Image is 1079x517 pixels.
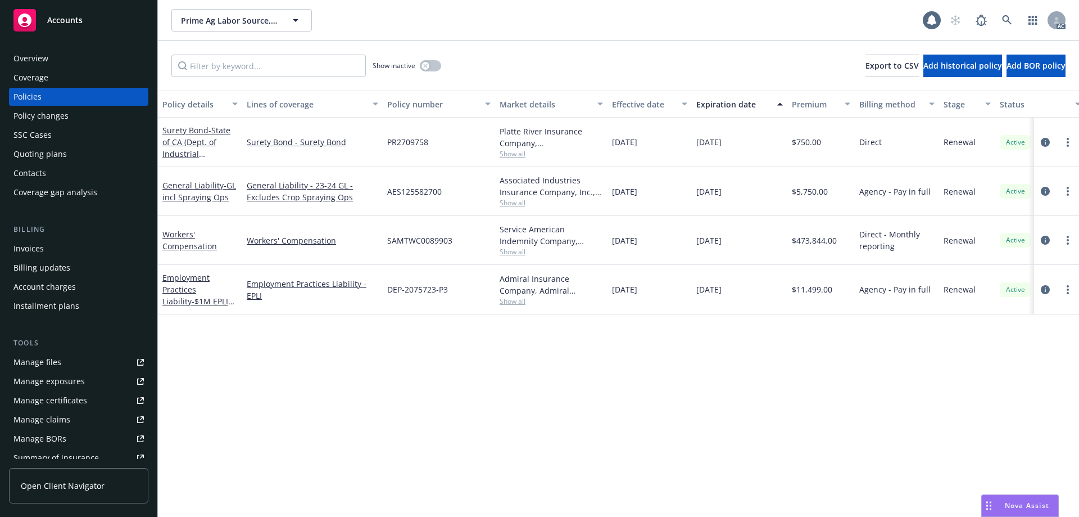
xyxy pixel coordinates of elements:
[696,136,722,148] span: [DATE]
[1039,233,1052,247] a: circleInformation
[1022,9,1044,32] a: Switch app
[9,338,148,349] div: Tools
[13,430,66,448] div: Manage BORs
[9,392,148,410] a: Manage certificates
[158,91,242,118] button: Policy details
[162,98,225,110] div: Policy details
[13,353,61,371] div: Manage files
[944,235,976,246] span: Renewal
[692,91,787,118] button: Expiration date
[162,229,217,251] a: Workers' Compensation
[1039,283,1052,296] a: circleInformation
[9,183,148,201] a: Coverage gap analysis
[13,392,87,410] div: Manage certificates
[1004,186,1027,196] span: Active
[792,136,821,148] span: $750.00
[696,98,770,110] div: Expiration date
[162,296,234,318] span: - $1M EPLI w/3rd Party Only
[9,164,148,182] a: Contacts
[21,480,105,492] span: Open Client Navigator
[162,272,228,318] a: Employment Practices Liability
[1061,283,1075,296] a: more
[865,60,919,71] span: Export to CSV
[9,411,148,429] a: Manage claims
[387,284,448,295] span: DEP-2075723-P3
[923,55,1002,77] button: Add historical policy
[171,9,312,32] button: Prime Ag Labor Source, Inc.
[792,235,837,246] span: $473,844.00
[13,297,79,315] div: Installment plans
[242,91,383,118] button: Lines of coverage
[612,186,637,197] span: [DATE]
[13,411,70,429] div: Manage claims
[171,55,366,77] input: Filter by keyword...
[247,136,378,148] a: Surety Bond - Surety Bond
[387,186,442,197] span: AES125582700
[982,495,996,516] div: Drag to move
[500,296,603,306] span: Show all
[787,91,855,118] button: Premium
[859,98,922,110] div: Billing method
[500,149,603,159] span: Show all
[865,55,919,77] button: Export to CSV
[9,353,148,371] a: Manage files
[500,198,603,208] span: Show all
[383,91,495,118] button: Policy number
[387,235,452,246] span: SAMTWC0089903
[247,235,378,246] a: Workers' Compensation
[1004,285,1027,295] span: Active
[607,91,692,118] button: Effective date
[944,186,976,197] span: Renewal
[612,284,637,295] span: [DATE]
[792,98,838,110] div: Premium
[996,9,1018,32] a: Search
[13,88,42,106] div: Policies
[9,50,148,68] a: Overview
[13,126,52,144] div: SSC Cases
[9,240,148,258] a: Invoices
[13,50,48,68] div: Overview
[162,180,236,203] a: General Liability
[859,136,882,148] span: Direct
[387,136,428,148] span: PR2709758
[612,136,637,148] span: [DATE]
[1007,55,1066,77] button: Add BOR policy
[9,449,148,467] a: Summary of insurance
[1061,136,1075,149] a: more
[612,235,637,246] span: [DATE]
[696,284,722,295] span: [DATE]
[855,91,939,118] button: Billing method
[500,273,603,296] div: Admiral Insurance Company, Admiral Insurance Group ([PERSON_NAME] Corporation), [PERSON_NAME] & [...
[13,183,97,201] div: Coverage gap analysis
[162,125,230,195] a: Surety Bond
[9,278,148,296] a: Account charges
[13,278,76,296] div: Account charges
[500,247,603,257] span: Show all
[247,98,366,110] div: Lines of coverage
[9,430,148,448] a: Manage BORs
[792,186,828,197] span: $5,750.00
[247,179,378,203] a: General Liability - 23-24 GL - Excludes Crop Spraying Ops
[500,223,603,247] div: Service American Indemnity Company, Service American Indemnity Company, Method Insurance
[500,125,603,149] div: Platte River Insurance Company, [GEOGRAPHIC_DATA] (Berkshire Hathaway), Amwins
[981,494,1059,517] button: Nova Assist
[13,259,70,277] div: Billing updates
[500,174,603,198] div: Associated Industries Insurance Company, Inc., AmTrust Financial Services, CRC Group
[373,61,415,70] span: Show inactive
[944,98,978,110] div: Stage
[9,372,148,390] a: Manage exposures
[612,98,675,110] div: Effective date
[944,9,967,32] a: Start snowing
[247,278,378,302] a: Employment Practices Liability - EPLI
[13,164,46,182] div: Contacts
[792,284,832,295] span: $11,499.00
[859,228,935,252] span: Direct - Monthly reporting
[13,372,85,390] div: Manage exposures
[970,9,992,32] a: Report a Bug
[1004,235,1027,245] span: Active
[500,98,591,110] div: Market details
[1004,137,1027,147] span: Active
[923,60,1002,71] span: Add historical policy
[13,69,48,87] div: Coverage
